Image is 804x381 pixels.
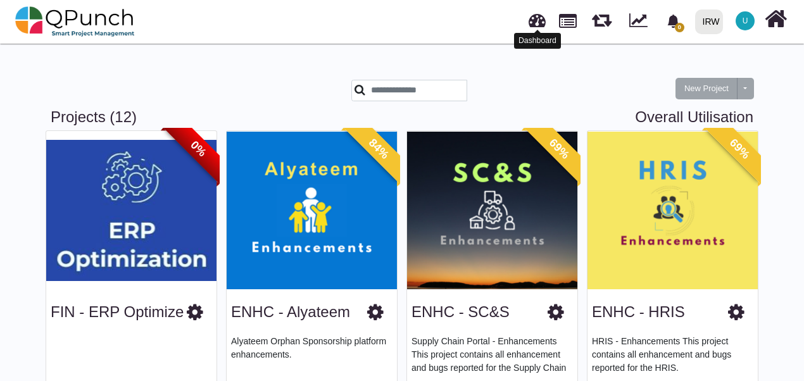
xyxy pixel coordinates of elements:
[411,303,510,320] a: ENHC - SC&S
[344,114,414,184] span: 84%
[411,303,510,322] h3: ENHC - SC&S
[15,3,135,41] img: qpunch-sp.fa6292f.png
[592,303,685,322] h3: ENHC - HRIS
[662,9,684,32] div: Notification
[51,108,753,127] h3: Projects (12)
[705,114,775,184] span: 69%
[675,78,738,99] button: New Project
[514,33,561,49] div: Dashboard
[51,303,184,320] a: FIN - ERP Optimize
[163,114,234,184] span: 0%
[659,1,690,41] a: bell fill0
[728,1,762,41] a: U
[667,15,680,28] svg: bell fill
[231,303,350,320] a: ENHC - Alyateem
[736,11,755,30] span: Usman.ali
[675,23,684,32] span: 0
[592,6,612,27] span: Releases
[231,335,393,373] p: Alyateem Orphan Sponsorship platform enhancements.
[689,1,728,42] a: IRW
[635,108,753,127] a: Overall Utilisation
[703,11,720,33] div: IRW
[231,303,350,322] h3: ENHC - Alyateem
[524,114,594,184] span: 69%
[765,7,787,31] i: Home
[743,17,748,25] span: U
[411,335,573,373] p: Supply Chain Portal - Enhancements This project contains all enhancement and bugs reported for th...
[559,8,577,28] span: Projects
[51,303,184,322] h3: FIN - ERP Optimize
[592,335,753,373] p: HRIS - Enhancements This project contains all enhancement and bugs reported for the HRIS.
[623,1,659,42] div: Dynamic Report
[592,303,685,320] a: ENHC - HRIS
